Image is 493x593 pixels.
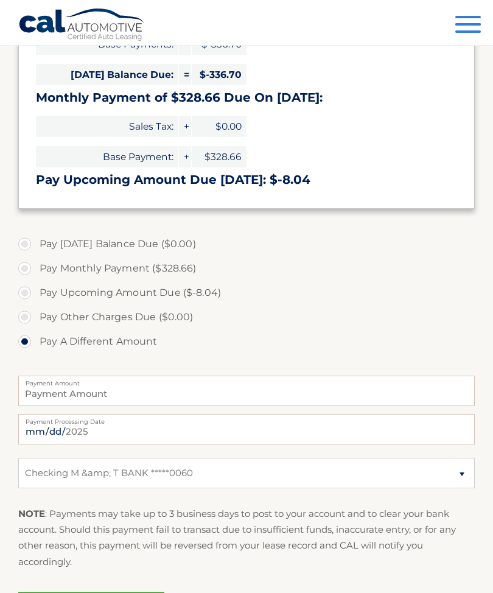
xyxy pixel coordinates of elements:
span: Base Payment: [36,146,178,167]
a: Cal Automotive [18,8,146,43]
span: $0.00 [192,116,246,137]
label: Pay A Different Amount [18,329,475,354]
span: + [179,116,191,137]
span: $328.66 [192,146,246,167]
span: [DATE] Balance Due: [36,64,178,85]
strong: NOTE [18,508,45,519]
label: Payment Amount [18,376,475,385]
span: $-336.70 [192,64,246,85]
label: Pay Other Charges Due ($0.00) [18,305,475,329]
button: Menu [455,16,481,36]
label: Pay [DATE] Balance Due ($0.00) [18,232,475,256]
input: Payment Date [18,414,475,444]
label: Pay Upcoming Amount Due ($-8.04) [18,281,475,305]
span: = [179,64,191,85]
p: : Payments may take up to 3 business days to post to your account and to clear your bank account.... [18,506,475,570]
label: Payment Processing Date [18,414,475,424]
span: + [179,146,191,167]
h3: Pay Upcoming Amount Due [DATE]: $-8.04 [36,172,457,188]
input: Payment Amount [18,376,475,406]
span: Sales Tax: [36,116,178,137]
label: Pay Monthly Payment ($328.66) [18,256,475,281]
h3: Monthly Payment of $328.66 Due On [DATE]: [36,90,457,105]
